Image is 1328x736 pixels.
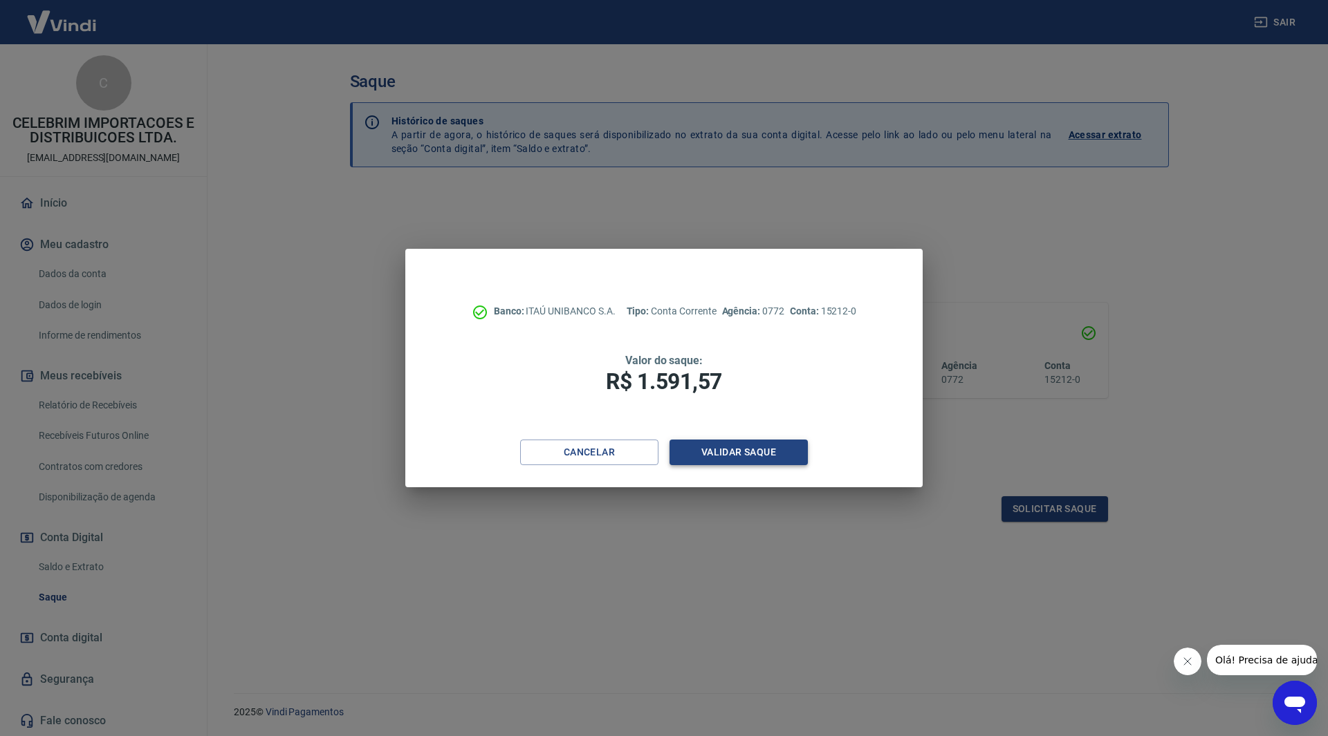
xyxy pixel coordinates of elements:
[627,305,652,317] span: Tipo:
[8,10,116,21] span: Olá! Precisa de ajuda?
[790,305,821,317] span: Conta:
[1207,645,1317,675] iframe: Mensagem da empresa
[494,304,616,319] p: ITAÚ UNIBANCO S.A.
[722,305,763,317] span: Agência:
[627,304,717,319] p: Conta Corrente
[520,440,658,465] button: Cancelar
[790,304,856,319] p: 15212-0
[606,368,722,395] span: R$ 1.591,57
[722,304,784,319] p: 0772
[494,305,526,317] span: Banco:
[1174,648,1201,675] iframe: Fechar mensagem
[670,440,808,465] button: Validar saque
[625,354,703,367] span: Valor do saque:
[1273,681,1317,725] iframe: Botão para abrir a janela de mensagens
